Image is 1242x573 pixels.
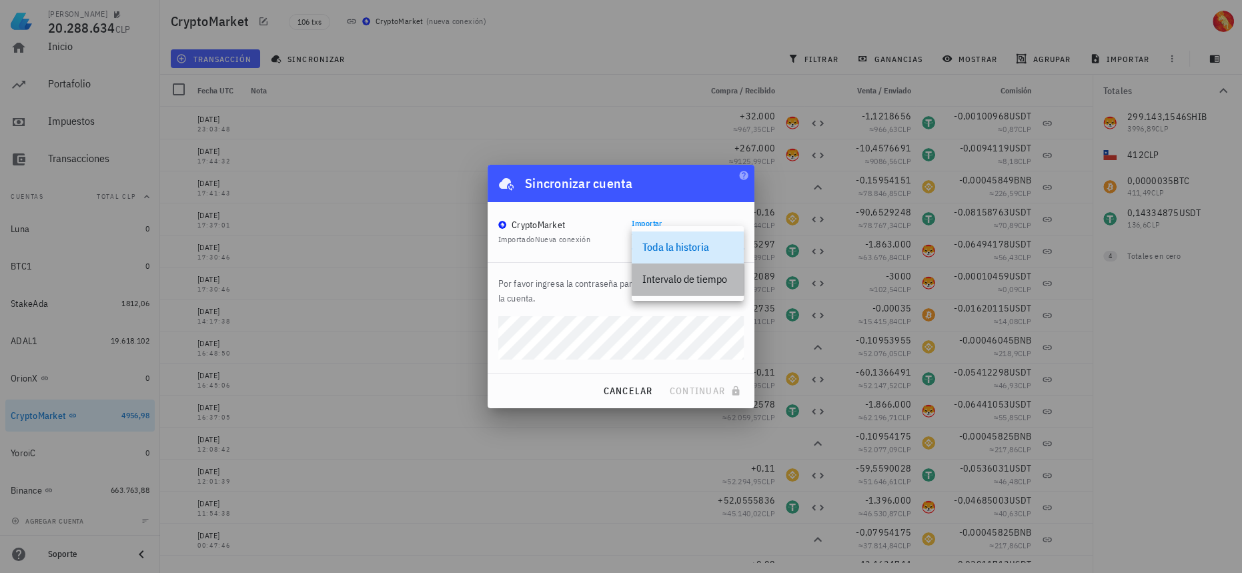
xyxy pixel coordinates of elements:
[512,218,565,231] div: CryptoMarket
[642,273,733,285] div: Intervalo de tiempo
[498,234,590,244] span: Importado
[498,221,506,229] img: CryptoMKT
[642,241,733,253] div: Toda la historia
[525,173,633,194] div: Sincronizar cuenta
[597,379,658,403] button: cancelar
[498,276,744,306] p: Por favor ingresa la contraseña para desbloquear y sincronizar la cuenta.
[602,385,652,397] span: cancelar
[632,226,744,249] div: ImportarToda la historia
[632,218,662,228] label: Importar
[535,234,591,244] span: Nueva conexión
